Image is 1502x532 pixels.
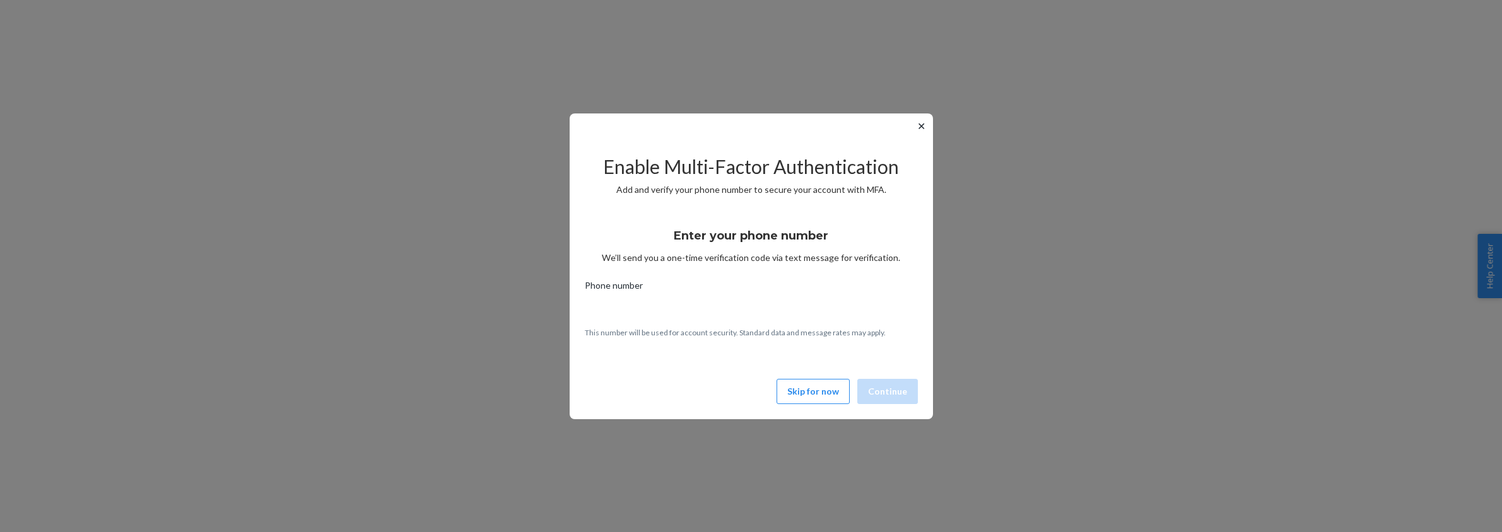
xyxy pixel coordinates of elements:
button: ✕ [915,119,928,134]
div: We’ll send you a one-time verification code via text message for verification. [585,217,918,264]
h2: Enable Multi-Factor Authentication [585,156,918,177]
p: Add and verify your phone number to secure your account with MFA. [585,183,918,196]
h3: Enter your phone number [674,228,828,244]
span: Phone number [585,279,643,297]
button: Skip for now [777,379,850,404]
button: Continue [857,379,918,404]
p: This number will be used for account security. Standard data and message rates may apply. [585,327,918,338]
